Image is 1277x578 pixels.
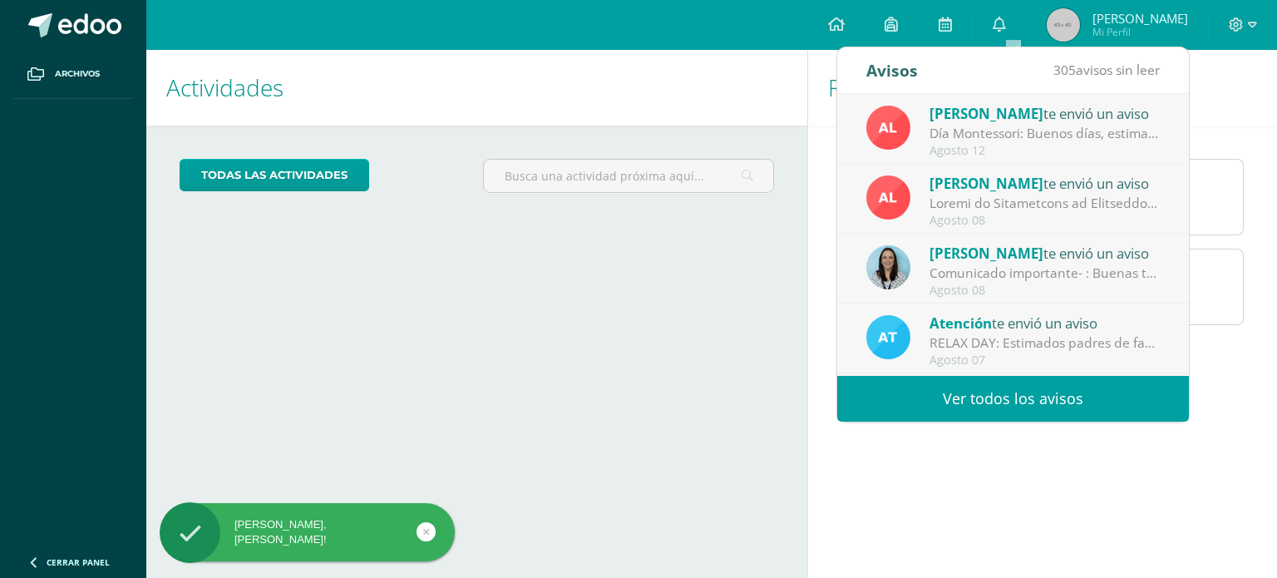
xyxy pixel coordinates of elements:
span: [PERSON_NAME] [929,104,1043,123]
input: Busca una actividad próxima aquí... [484,160,772,192]
img: 2ffea78c32313793fe3641c097813157.png [866,175,910,220]
span: Archivos [55,67,100,81]
a: todas las Actividades [180,159,369,191]
span: [PERSON_NAME] [929,174,1043,193]
div: Avisos [866,47,918,93]
div: Agosto 07 [929,353,1161,368]
div: Día Montessori: Buenos días, estimados padres de familia: Es un gusto saludarles por este medio. ... [929,124,1161,143]
div: te envió un aviso [929,242,1161,264]
img: 9fc725f787f6a993fc92a288b7a8b70c.png [866,315,910,359]
span: 305 [1053,61,1076,79]
div: Agosto 12 [929,144,1161,158]
span: [PERSON_NAME] [1092,10,1188,27]
img: 45x45 [1047,8,1080,42]
span: avisos sin leer [1053,61,1160,79]
h1: Actividades [166,50,787,126]
span: Cerrar panel [47,556,110,568]
a: Archivos [13,50,133,99]
div: te envió un aviso [929,312,1161,333]
div: [PERSON_NAME], [PERSON_NAME]! [160,517,455,547]
div: te envió un aviso [929,172,1161,194]
img: aed16db0a88ebd6752f21681ad1200a1.png [866,245,910,289]
img: 2ffea78c32313793fe3641c097813157.png [866,106,910,150]
div: RELAX DAY: Estimados padres de familia, Les compartimos el información importante. Feliz tarde. [929,333,1161,353]
div: Semana de Evaluciones de Desempeño : Estimados padres de familia: Les escribimos para recordarles... [929,194,1161,213]
a: Ver todos los avisos [837,376,1189,422]
span: Atención [929,314,992,333]
span: Mi Perfil [1092,25,1188,39]
h1: Rendimiento de mis hijos [828,50,1257,126]
div: Agosto 08 [929,284,1161,298]
div: Comunicado importante- : Buenas tardes estimados padres de familia, Les compartimos información i... [929,264,1161,283]
div: te envió un aviso [929,102,1161,124]
div: Agosto 08 [929,214,1161,228]
span: [PERSON_NAME] [929,244,1043,263]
